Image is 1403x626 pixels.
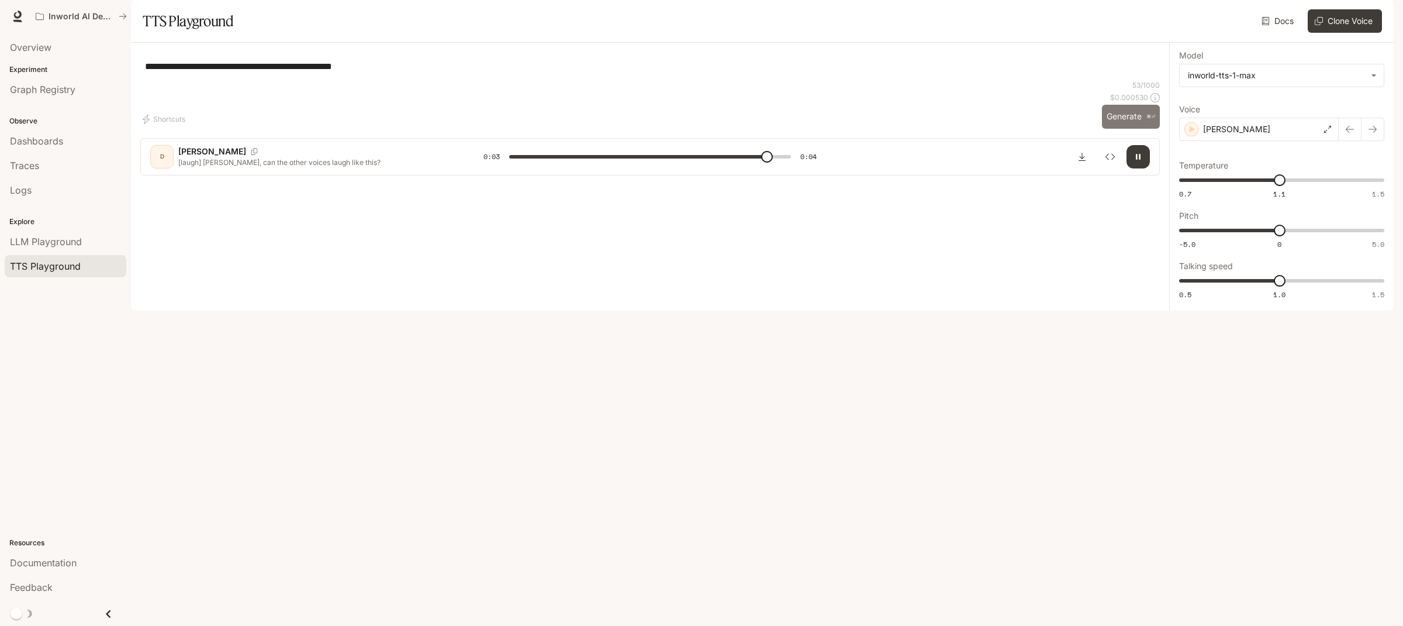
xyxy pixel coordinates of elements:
div: inworld-tts-1-max [1188,70,1365,81]
span: 1.5 [1372,290,1384,300]
span: 1.1 [1273,189,1285,199]
p: Temperature [1179,161,1228,170]
span: 0.7 [1179,189,1191,199]
button: Download audio [1070,145,1094,168]
p: [laugh] [PERSON_NAME], can the other voices laugh like this? [178,157,455,167]
button: Shortcuts [140,110,190,129]
p: Inworld AI Demos [49,12,114,22]
p: Pitch [1179,212,1198,220]
p: Model [1179,51,1203,60]
p: Talking speed [1179,262,1233,270]
p: Voice [1179,105,1200,113]
div: D [153,147,171,166]
button: Copy Voice ID [246,148,262,155]
p: [PERSON_NAME] [1203,123,1270,135]
p: ⌘⏎ [1146,113,1155,121]
button: Clone Voice [1308,9,1382,33]
span: 0 [1277,239,1281,249]
h1: TTS Playground [143,9,233,33]
button: Inspect [1098,145,1122,168]
div: inworld-tts-1-max [1180,64,1384,87]
p: $ 0.000530 [1110,92,1148,102]
span: 0:04 [800,151,817,163]
span: 0:03 [483,151,500,163]
button: All workspaces [30,5,132,28]
span: 0.5 [1179,290,1191,300]
p: [PERSON_NAME] [178,146,246,157]
span: -5.0 [1179,239,1195,249]
p: 53 / 1000 [1132,80,1160,90]
span: 1.0 [1273,290,1285,300]
button: Generate⌘⏎ [1102,105,1160,129]
a: Docs [1259,9,1298,33]
span: 5.0 [1372,239,1384,249]
span: 1.5 [1372,189,1384,199]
